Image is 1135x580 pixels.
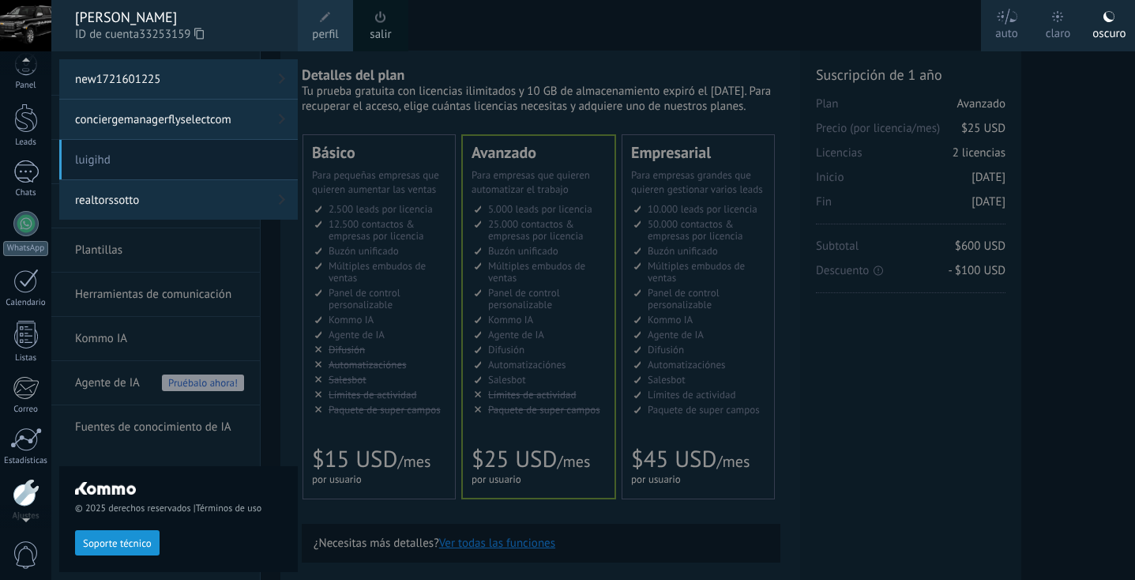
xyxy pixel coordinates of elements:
[75,530,160,556] button: Soporte técnico
[995,10,1018,51] div: auto
[312,26,338,43] span: perfil
[3,353,49,363] div: Listas
[3,137,49,148] div: Leads
[75,503,282,514] span: © 2025 derechos reservados |
[75,26,282,43] span: ID de cuenta
[59,100,298,139] a: conciergemanagerflyselectcom
[1092,10,1126,51] div: oscuro
[75,537,160,548] a: Soporte técnico
[370,26,391,43] a: salir
[3,298,49,308] div: Calendario
[3,188,49,198] div: Chats
[139,26,204,43] span: 33253159
[3,405,49,415] div: Correo
[59,180,298,220] a: realtorssotto
[3,81,49,91] div: Panel
[83,538,152,549] span: Soporte técnico
[59,140,298,179] span: luigihd
[3,456,49,466] div: Estadísticas
[1046,10,1071,51] div: claro
[3,241,48,256] div: WhatsApp
[196,503,261,514] a: Términos de uso
[75,9,282,26] div: [PERSON_NAME]
[59,59,298,99] a: new1721601225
